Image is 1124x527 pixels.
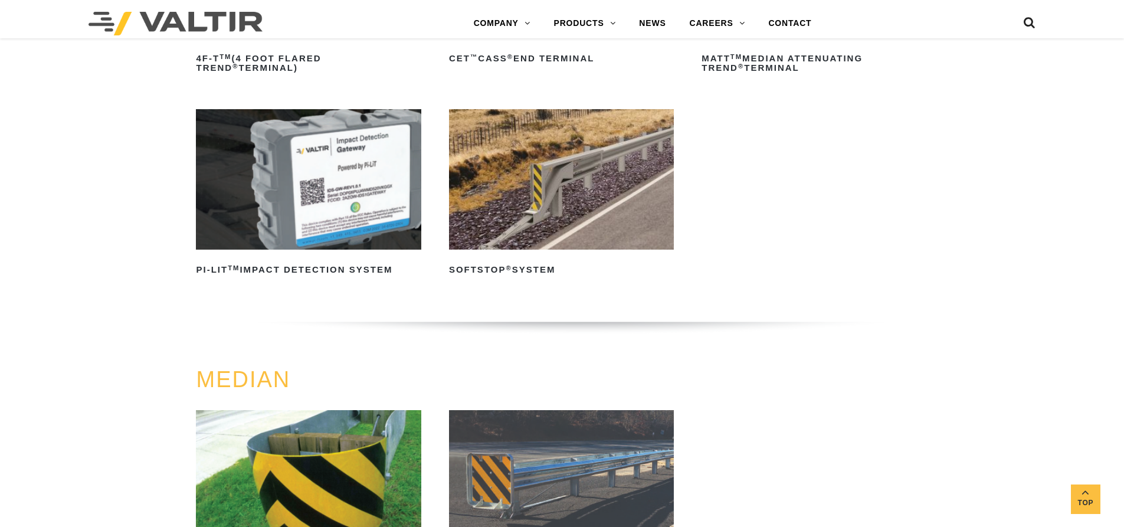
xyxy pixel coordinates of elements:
h2: MATT Median Attenuating TREND Terminal [702,49,926,77]
h2: 4F-T (4 Foot Flared TREND Terminal) [196,49,421,77]
h2: PI-LIT Impact Detection System [196,260,421,279]
a: NEWS [627,12,677,35]
img: Valtir [89,12,263,35]
sup: ® [232,63,238,70]
sup: TM [730,53,742,60]
sup: ® [507,53,513,60]
a: SoftStop®System [449,109,674,279]
h2: SoftStop System [449,260,674,279]
a: COMPANY [462,12,542,35]
sup: ™ [470,53,478,60]
img: SoftStop System End Terminal [449,109,674,250]
sup: ® [506,264,512,271]
a: CONTACT [756,12,823,35]
a: MEDIAN [196,367,290,392]
h2: CET CASS End Terminal [449,49,674,68]
sup: ® [738,63,744,70]
a: Top [1071,485,1100,514]
a: PI-LITTMImpact Detection System [196,109,421,279]
sup: TM [219,53,231,60]
a: PRODUCTS [542,12,628,35]
a: CAREERS [678,12,757,35]
span: Top [1071,496,1100,510]
sup: TM [228,264,240,271]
